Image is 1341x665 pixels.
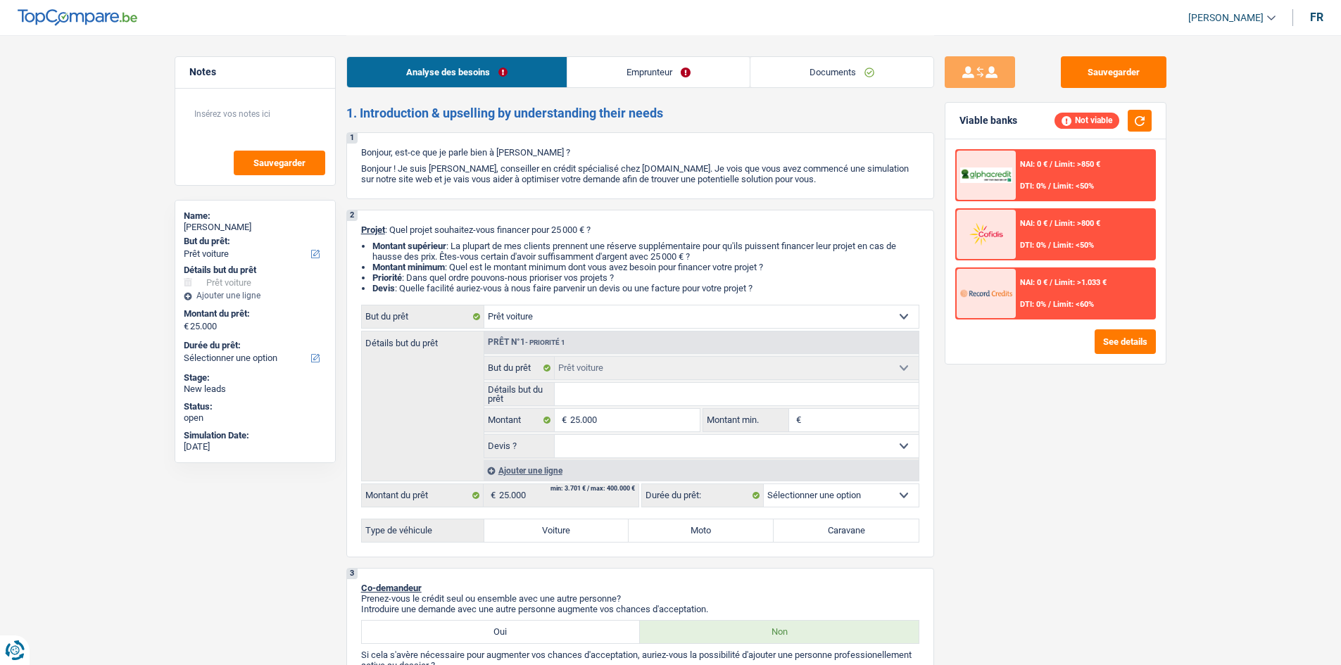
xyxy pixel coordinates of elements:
p: Prenez-vous le crédit seul ou ensemble avec une autre personne? [361,593,919,604]
div: Stage: [184,372,327,384]
span: Projet [361,224,385,235]
div: Ajouter une ligne [484,460,919,481]
img: Cofidis [960,221,1012,247]
h2: 1. Introduction & upselling by understanding their needs [346,106,934,121]
span: Devis [372,283,395,293]
div: Ajouter une ligne [184,291,327,300]
a: Emprunteur [567,57,750,87]
span: Limit: >1.033 € [1054,278,1107,287]
div: 2 [347,210,358,221]
label: But du prêt [362,305,484,328]
span: Limit: <50% [1053,182,1094,191]
span: Co-demandeur [361,583,422,593]
strong: Montant supérieur [372,241,446,251]
span: € [184,321,189,332]
label: But du prêt: [184,236,324,247]
li: : Quelle facilité auriez-vous à nous faire parvenir un devis ou une facture pour votre projet ? [372,283,919,293]
span: Sauvegarder [253,158,306,167]
span: € [555,409,570,431]
span: Limit: <60% [1053,300,1094,309]
div: Viable banks [959,115,1017,127]
div: min: 3.701 € / max: 400.000 € [550,486,635,492]
a: Documents [750,57,933,87]
img: Record Credits [960,280,1012,306]
img: TopCompare Logo [18,9,137,26]
button: Sauvegarder [1061,56,1166,88]
button: Sauvegarder [234,151,325,175]
label: Montant du prêt [362,484,484,507]
div: Status: [184,401,327,412]
label: Devis ? [484,435,555,457]
label: Caravane [774,519,919,542]
p: : Quel projet souhaitez-vous financer pour 25 000 € ? [361,224,919,235]
span: / [1048,300,1051,309]
a: Analyse des besoins [347,57,567,87]
a: [PERSON_NAME] [1177,6,1276,30]
div: 3 [347,569,358,579]
div: Name: [184,210,327,222]
label: But du prêt [484,357,555,379]
p: Bonjour, est-ce que je parle bien à [PERSON_NAME] ? [361,147,919,158]
label: Montant du prêt: [184,308,324,319]
span: DTI: 0% [1020,182,1046,191]
button: See details [1095,329,1156,354]
span: DTI: 0% [1020,300,1046,309]
span: NAI: 0 € [1020,160,1047,169]
div: open [184,412,327,424]
span: / [1048,241,1051,250]
div: Simulation Date: [184,430,327,441]
p: Introduire une demande avec une autre personne augmente vos chances d'acceptation. [361,604,919,614]
span: Limit: <50% [1053,241,1094,250]
label: Montant [484,409,555,431]
label: Durée du prêt: [642,484,764,507]
div: [PERSON_NAME] [184,222,327,233]
span: € [789,409,805,431]
div: Prêt n°1 [484,338,569,347]
span: - Priorité 1 [525,338,565,346]
span: / [1050,160,1052,169]
div: Détails but du prêt [184,265,327,276]
label: Détails but du prêt [362,331,484,348]
li: : Dans quel ordre pouvons-nous prioriser vos projets ? [372,272,919,283]
span: Limit: >850 € [1054,160,1100,169]
span: / [1050,219,1052,228]
li: : La plupart de mes clients prennent une réserve supplémentaire pour qu'ils puissent financer leu... [372,241,919,262]
div: New leads [184,384,327,395]
div: Not viable [1054,113,1119,128]
label: Durée du prêt: [184,340,324,351]
span: NAI: 0 € [1020,219,1047,228]
li: : Quel est le montant minimum dont vous avez besoin pour financer votre projet ? [372,262,919,272]
label: Moto [629,519,774,542]
span: [PERSON_NAME] [1188,12,1264,24]
label: Oui [362,621,641,643]
h5: Notes [189,66,321,78]
div: fr [1310,11,1323,24]
label: Détails but du prêt [484,383,555,405]
span: NAI: 0 € [1020,278,1047,287]
div: 1 [347,133,358,144]
span: Limit: >800 € [1054,219,1100,228]
span: / [1050,278,1052,287]
span: / [1048,182,1051,191]
img: AlphaCredit [960,167,1012,184]
span: € [484,484,499,507]
label: Non [640,621,919,643]
strong: Montant minimum [372,262,445,272]
div: [DATE] [184,441,327,452]
label: Montant min. [703,409,789,431]
label: Type de véhicule [362,519,484,542]
label: Voiture [484,519,629,542]
p: Bonjour ! Je suis [PERSON_NAME], conseiller en crédit spécialisé chez [DOMAIN_NAME]. Je vois que ... [361,163,919,184]
strong: Priorité [372,272,402,283]
span: DTI: 0% [1020,241,1046,250]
